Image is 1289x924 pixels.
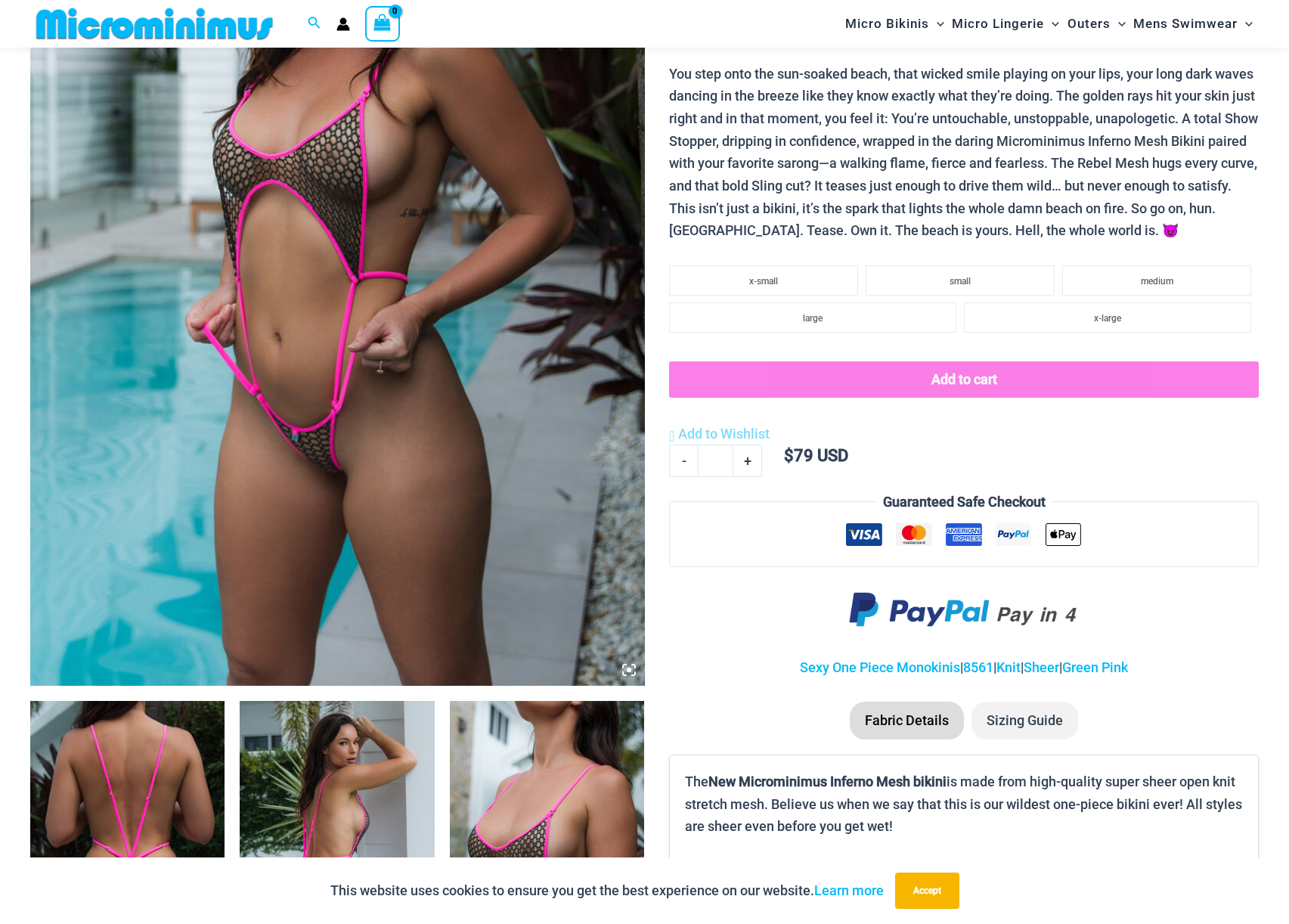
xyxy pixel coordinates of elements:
[841,5,948,43] a: Micro BikinisMenu ToggleMenu Toggle
[784,446,794,465] span: $
[749,276,778,287] span: x-small
[866,265,1055,296] li: small
[1044,5,1059,43] span: Menu Toggle
[685,771,1243,838] p: The is made from high-quality super sheer open knit stretch mesh. Believe us when we say that thi...
[895,873,959,909] button: Accept
[669,656,1259,679] p: | | | |
[839,2,1259,45] nav: Site Navigation
[1062,265,1251,296] li: medium
[336,17,350,31] a: Account icon link
[708,774,947,789] b: New Microminimus Inferno Mesh bikini
[996,659,1021,675] a: Knit
[669,423,770,445] a: Add to Wishlist
[1067,5,1111,43] span: Outers
[948,5,1063,43] a: Micro LingerieMenu ToggleMenu Toggle
[1062,659,1098,675] a: Green
[800,659,960,675] a: Sexy One Piece Monokinis
[1133,5,1238,43] span: Mens Swimwear
[1064,5,1129,43] a: OutersMenu ToggleMenu Toggle
[950,276,971,287] span: small
[669,445,698,476] a: -
[850,702,964,740] li: Fabric Details
[964,302,1251,333] li: x-large
[669,63,1259,243] p: You step onto the sun-soaked beach, that wicked smile playing on your lips, your long dark waves ...
[1102,659,1128,675] a: Pink
[963,659,993,675] a: 8561
[877,491,1052,513] legend: Guaranteed Safe Checkout
[733,445,762,476] a: +
[669,265,858,296] li: x-small
[1141,276,1173,287] span: medium
[1111,5,1126,43] span: Menu Toggle
[784,446,848,465] bdi: 79 USD
[803,313,823,324] span: large
[1129,5,1256,43] a: Mens SwimwearMenu ToggleMenu Toggle
[952,5,1044,43] span: Micro Lingerie
[669,361,1259,398] button: Add to cart
[929,5,944,43] span: Menu Toggle
[330,879,884,902] p: This website uses cookies to ensure you get the best experience on our website.
[698,445,733,476] input: Product quantity
[365,6,400,41] a: View Shopping Cart, empty
[1094,313,1121,324] span: x-large
[845,5,929,43] span: Micro Bikinis
[814,882,884,898] a: Learn more
[1238,5,1253,43] span: Menu Toggle
[1024,659,1059,675] a: Sheer
[308,14,321,33] a: Search icon link
[30,7,279,41] img: MM SHOP LOGO FLAT
[669,302,956,333] li: large
[971,702,1078,740] li: Sizing Guide
[678,426,770,442] span: Add to Wishlist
